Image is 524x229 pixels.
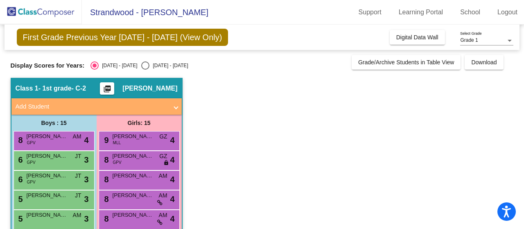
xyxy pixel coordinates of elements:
[170,154,174,166] span: 4
[97,115,182,131] div: Girls: 15
[390,30,445,45] button: Digital Data Wall
[84,213,88,225] span: 3
[90,61,188,70] mat-radio-group: Select an option
[159,191,167,200] span: AM
[149,62,188,69] div: [DATE] - [DATE]
[11,62,85,69] span: Display Scores for Years:
[113,152,154,160] span: [PERSON_NAME]
[159,172,167,180] span: AM
[84,154,88,166] span: 3
[16,84,38,93] span: Class 1
[170,173,174,186] span: 4
[99,62,137,69] div: [DATE] - [DATE]
[75,191,81,200] span: JT
[113,211,154,219] span: [PERSON_NAME]
[170,193,174,205] span: 4
[11,98,182,115] mat-expansion-panel-header: Add Student
[27,132,68,141] span: [PERSON_NAME]
[38,84,86,93] span: - 1st grade- C-2
[11,115,97,131] div: Boys : 15
[16,175,23,184] span: 6
[27,140,36,146] span: GPV
[100,82,114,95] button: Print Students Details
[122,84,177,93] span: [PERSON_NAME]
[102,175,109,184] span: 8
[102,155,109,164] span: 8
[73,211,81,220] span: AM
[16,136,23,145] span: 8
[163,160,169,166] span: lock
[454,6,487,19] a: School
[358,59,454,66] span: Grade/Archive Students in Table View
[396,34,438,41] span: Digital Data Wall
[491,6,524,19] a: Logout
[113,191,154,200] span: [PERSON_NAME]
[159,132,167,141] span: GZ
[27,152,68,160] span: [PERSON_NAME]
[17,29,228,46] span: First Grade Previous Year [DATE] - [DATE] (View Only)
[392,6,450,19] a: Learning Portal
[352,55,461,70] button: Grade/Archive Students in Table View
[170,213,174,225] span: 4
[82,6,208,19] span: Strandwood - [PERSON_NAME]
[113,140,121,146] span: MLL
[27,172,68,180] span: [PERSON_NAME]
[465,55,503,70] button: Download
[102,195,109,204] span: 8
[75,172,81,180] span: JT
[84,173,88,186] span: 3
[471,59,497,66] span: Download
[84,193,88,205] span: 3
[102,85,112,96] mat-icon: picture_as_pdf
[27,191,68,200] span: [PERSON_NAME]
[16,195,23,204] span: 5
[27,179,36,185] span: GPV
[159,152,167,161] span: GZ
[352,6,388,19] a: Support
[75,152,81,161] span: JT
[113,132,154,141] span: [PERSON_NAME]
[113,159,122,166] span: GPV
[102,136,109,145] span: 9
[113,172,154,180] span: [PERSON_NAME]
[27,211,68,219] span: [PERSON_NAME]
[16,214,23,223] span: 5
[16,102,168,111] mat-panel-title: Add Student
[27,159,36,166] span: GPV
[159,211,167,220] span: AM
[102,214,109,223] span: 8
[84,134,88,146] span: 4
[170,134,174,146] span: 4
[16,155,23,164] span: 6
[460,37,478,43] span: Grade 1
[73,132,81,141] span: AM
